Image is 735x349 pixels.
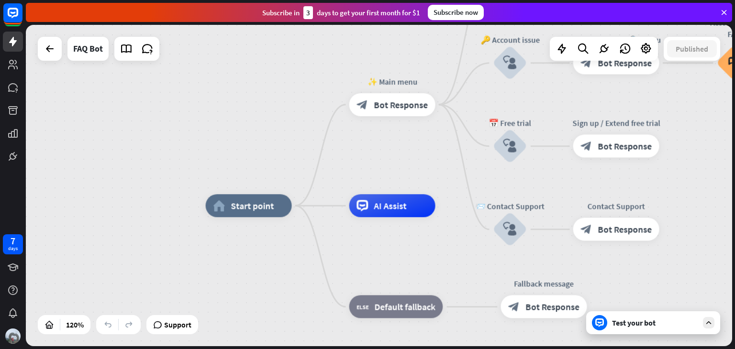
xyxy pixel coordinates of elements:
span: Bot Response [374,99,428,110]
div: ✨ Main menu [341,76,444,87]
div: Account issue — 🔍 menu [565,34,668,46]
div: FAQ Bot [73,37,103,61]
i: block_fallback [356,301,368,313]
div: 7 [11,237,15,245]
div: 📅 Free trial [476,118,545,129]
span: Start point [231,200,274,211]
i: block_bot_response [356,99,368,110]
div: Subscribe now [428,5,484,20]
span: Bot Response [598,57,652,69]
div: Subscribe in days to get your first month for $1 [262,6,420,19]
span: AI Assist [374,200,406,211]
i: block_bot_response [580,57,592,69]
div: Fallback message [492,278,595,290]
i: block_bot_response [580,224,592,235]
i: block_bot_response [508,301,520,313]
span: Bot Response [598,224,652,235]
div: 120% [63,317,87,332]
button: Open LiveChat chat widget [8,4,36,33]
i: block_bot_response [580,141,592,152]
span: Bot Response [598,141,652,152]
div: Contact Support [565,201,668,212]
i: block_user_input [503,56,517,70]
div: 🔑 Account issue [476,34,545,46]
i: block_user_input [503,139,517,153]
div: days [8,245,18,252]
a: 7 days [3,234,23,254]
span: Bot Response [525,301,579,313]
div: 📨 Contact Support [476,201,545,212]
span: Support [164,317,191,332]
div: Test your bot [612,318,698,327]
span: Default fallback [374,301,435,313]
i: home_2 [213,200,225,211]
button: Published [667,40,717,57]
div: 3 [303,6,313,19]
div: Sign up / Extend free trial [565,118,668,129]
i: block_user_input [503,222,517,236]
